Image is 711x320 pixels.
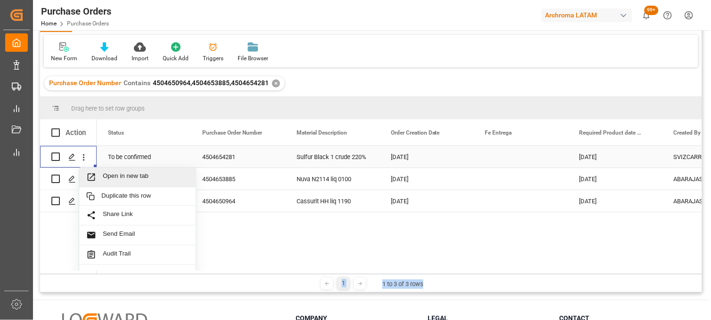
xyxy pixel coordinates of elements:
[191,146,285,168] div: 4504654281
[238,54,268,63] div: File Browser
[203,54,223,63] div: Triggers
[568,190,662,212] div: [DATE]
[568,146,662,168] div: [DATE]
[297,129,347,136] span: Material Description
[40,146,97,168] div: Press SPACE to select this row.
[636,5,657,26] button: show 100 new notifications
[91,54,117,63] div: Download
[132,54,149,63] div: Import
[153,79,269,87] span: 4504650964,4504653885,4504654281
[285,190,380,212] div: Cassurit HH liq 1190
[645,6,659,15] span: 99+
[49,79,121,87] span: Purchase Order Number
[285,168,380,190] div: Nuva N2114 liq 0100
[163,54,189,63] div: Quick Add
[380,190,474,212] div: [DATE]
[51,54,77,63] div: New Form
[382,280,423,289] div: 1 to 3 of 3 rows
[285,146,380,168] div: Sulfur Black 1 crude 220%
[380,168,474,190] div: [DATE]
[380,146,474,168] div: [DATE]
[202,129,262,136] span: Purchase Order Number
[579,129,643,136] span: Required Product date (AB)
[40,168,97,190] div: Press SPACE to select this row.
[41,20,57,27] a: Home
[674,129,701,136] span: Created By
[191,190,285,212] div: 4504650964
[485,129,512,136] span: Fe Entrega
[542,8,632,22] div: Archroma LATAM
[657,5,678,26] button: Help Center
[568,168,662,190] div: [DATE]
[542,6,636,24] button: Archroma LATAM
[124,79,150,87] span: Contains
[97,146,191,168] div: To be confirmed
[66,128,86,137] div: Action
[191,168,285,190] div: 4504653885
[108,129,124,136] span: Status
[40,190,97,212] div: Press SPACE to select this row.
[71,105,145,112] span: Drag here to set row groups
[41,4,111,18] div: Purchase Orders
[272,80,280,88] div: ✕
[391,129,440,136] span: Order Creation Date
[338,278,349,289] div: 1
